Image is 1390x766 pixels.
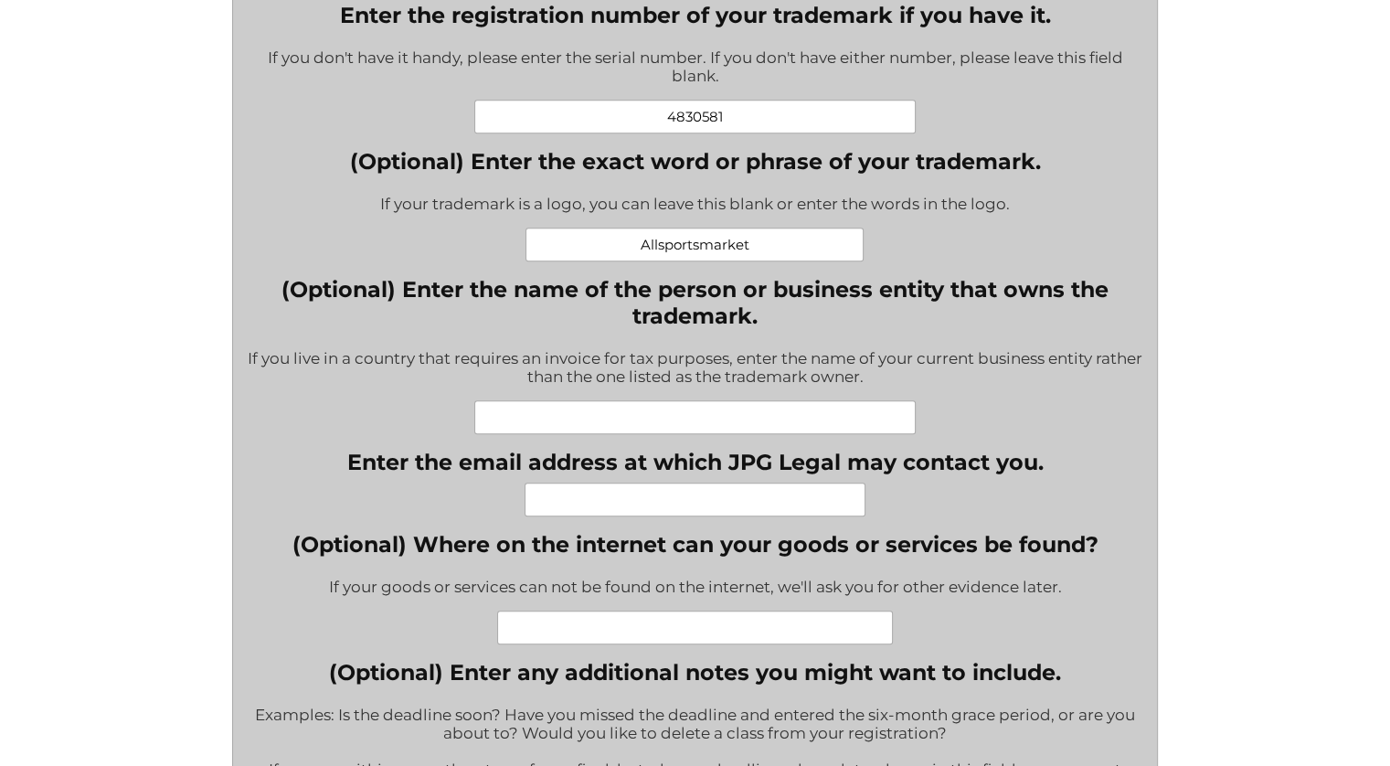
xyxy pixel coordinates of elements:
div: If you don't have it handy, please enter the serial number. If you don't have either number, plea... [247,37,1143,100]
label: Enter the email address at which JPG Legal may contact you. [346,449,1043,475]
div: If you live in a country that requires an invoice for tax purposes, enter the name of your curren... [247,337,1143,400]
label: Enter the registration number of your trademark if you have it. [247,2,1143,28]
div: If your goods or services can not be found on the internet, we'll ask you for other evidence later. [292,566,1098,611]
div: If your trademark is a logo, you can leave this blank or enter the words in the logo. [349,183,1040,228]
label: (Optional) Enter the name of the person or business entity that owns the trademark. [247,276,1143,329]
label: (Optional) Where on the internet can your goods or services be found? [292,531,1098,558]
label: (Optional) Enter the exact word or phrase of your trademark. [349,148,1040,175]
label: (Optional) Enter any additional notes you might want to include. [247,659,1143,686]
